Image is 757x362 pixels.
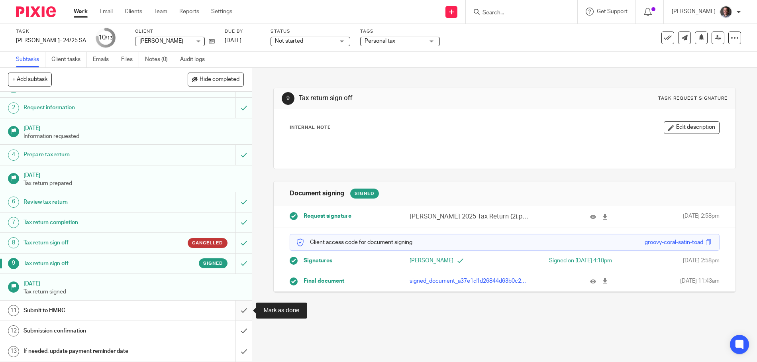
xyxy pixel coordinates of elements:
[188,73,244,86] button: Hide completed
[24,216,160,228] h1: Tax return completion
[683,257,720,265] span: [DATE] 2:58pm
[410,257,505,265] p: [PERSON_NAME]
[296,238,412,246] p: Client access code for document signing
[200,77,239,83] span: Hide completed
[98,33,113,42] div: 10
[350,189,379,199] div: Signed
[360,28,440,35] label: Tags
[192,240,223,246] span: Cancelled
[24,325,160,337] h1: Submission confirmation
[304,257,332,265] span: Signatures
[121,52,139,67] a: Files
[271,28,350,35] label: Status
[597,9,628,14] span: Get Support
[24,122,244,132] h1: [DATE]
[8,217,19,228] div: 7
[8,305,19,316] div: 11
[24,258,160,270] h1: Tax return sign off
[680,277,720,285] span: [DATE] 11:43am
[8,197,19,208] div: 6
[8,258,19,269] div: 9
[645,238,703,246] div: groovy-coral-satin-toad
[125,8,142,16] a: Clients
[8,346,19,357] div: 13
[145,52,174,67] a: Notes (0)
[225,28,261,35] label: Due by
[8,325,19,336] div: 12
[16,52,45,67] a: Subtasks
[672,8,716,16] p: [PERSON_NAME]
[139,38,183,44] span: [PERSON_NAME]
[8,102,19,114] div: 2
[24,345,160,357] h1: If needed, update payment reminder date
[8,73,52,86] button: + Add subtask
[24,149,160,161] h1: Prepare tax return
[304,212,351,220] span: Request signature
[275,38,303,44] span: Not started
[154,8,167,16] a: Team
[16,37,86,45] div: [PERSON_NAME]- 24/25 SA
[517,257,612,265] div: Signed on [DATE] 4:10pm
[8,237,19,248] div: 8
[24,102,160,114] h1: Request information
[211,8,232,16] a: Settings
[282,92,294,105] div: 9
[203,260,223,267] span: Signed
[410,277,529,285] p: signed_document_a37e1d1d26844d63b0c2d6f7137f2dd7.pdf
[24,237,160,249] h1: Tax return sign off
[304,277,344,285] span: Final document
[8,150,19,161] div: 4
[24,196,160,208] h1: Review tax return
[664,121,720,134] button: Edit description
[135,28,215,35] label: Client
[365,38,395,44] span: Personal tax
[24,305,160,317] h1: Submit to HMRC
[24,278,244,288] h1: [DATE]
[24,132,244,140] p: Information requested
[16,28,86,35] label: Task
[16,6,56,17] img: Pixie
[180,52,211,67] a: Audit logs
[24,288,244,296] p: Tax return signed
[658,95,728,102] div: Task request signature
[100,8,113,16] a: Email
[720,6,732,18] img: CP%20Headshot.jpeg
[93,52,115,67] a: Emails
[290,189,344,198] h1: Document signing
[24,179,244,187] p: Tax return prepared
[683,212,720,221] span: [DATE] 2:58pm
[106,36,113,40] small: /13
[482,10,553,17] input: Search
[299,94,522,102] h1: Tax return sign off
[24,169,244,179] h1: [DATE]
[16,37,86,45] div: PRESTON, Kellie- 24/25 SA
[290,124,331,131] p: Internal Note
[179,8,199,16] a: Reports
[225,38,241,43] span: [DATE]
[51,52,87,67] a: Client tasks
[410,212,529,221] p: [PERSON_NAME] 2025 Tax Return (2).pdf
[74,8,88,16] a: Work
